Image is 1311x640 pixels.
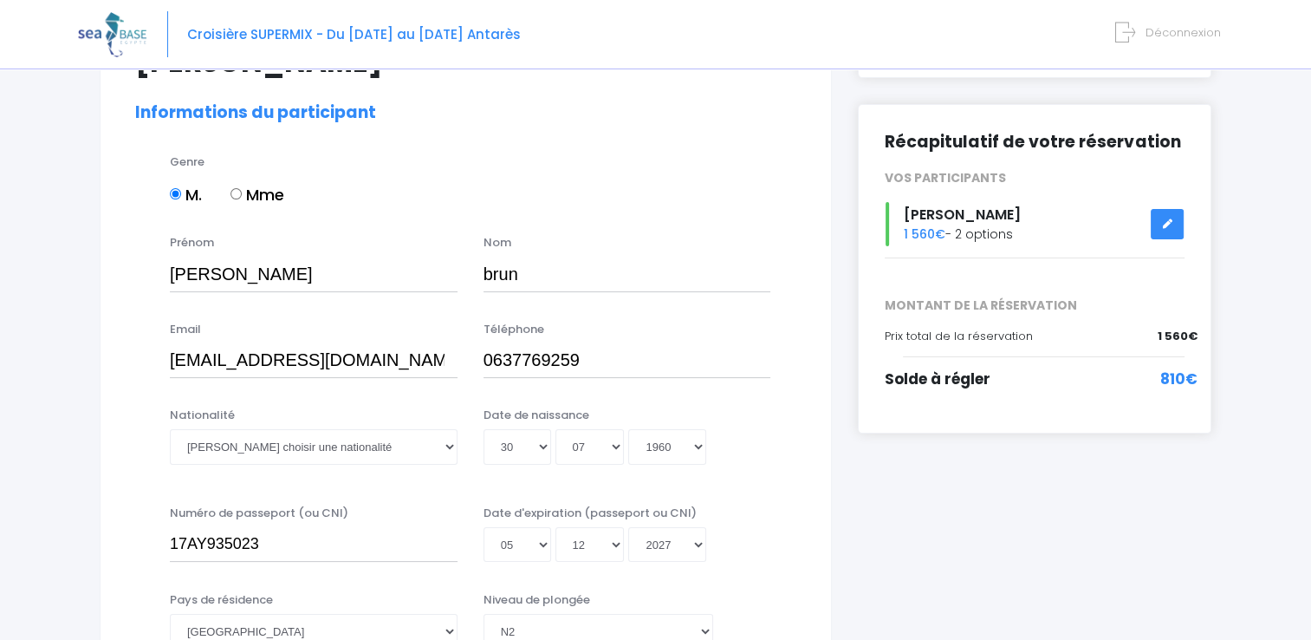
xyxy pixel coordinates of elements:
[230,188,242,199] input: Mme
[872,202,1197,246] div: - 2 options
[187,25,521,43] span: Croisière SUPERMIX - Du [DATE] au [DATE] Antarès
[170,591,273,609] label: Pays de résidence
[170,234,214,251] label: Prénom
[885,328,1033,344] span: Prix total de la réservation
[872,169,1197,187] div: VOS PARTICIPANTS
[885,369,990,389] span: Solde à régler
[1146,24,1221,41] span: Déconnexion
[135,45,796,79] h1: [PERSON_NAME]
[484,321,544,338] label: Téléphone
[484,591,590,609] label: Niveau de plongée
[170,188,181,199] input: M.
[170,153,204,171] label: Genre
[170,505,348,522] label: Numéro de passeport (ou CNI)
[1158,328,1197,345] span: 1 560€
[904,225,945,243] span: 1 560€
[904,205,1021,225] span: [PERSON_NAME]
[885,131,1184,153] h2: Récapitulatif de votre réservation
[484,505,697,522] label: Date d'expiration (passeport ou CNI)
[135,103,796,123] h2: Informations du participant
[872,297,1197,315] span: MONTANT DE LA RÉSERVATION
[170,321,201,338] label: Email
[1160,369,1197,391] span: 810€
[484,407,589,424] label: Date de naissance
[230,183,284,206] label: Mme
[170,183,202,206] label: M.
[170,407,235,424] label: Nationalité
[484,234,511,251] label: Nom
